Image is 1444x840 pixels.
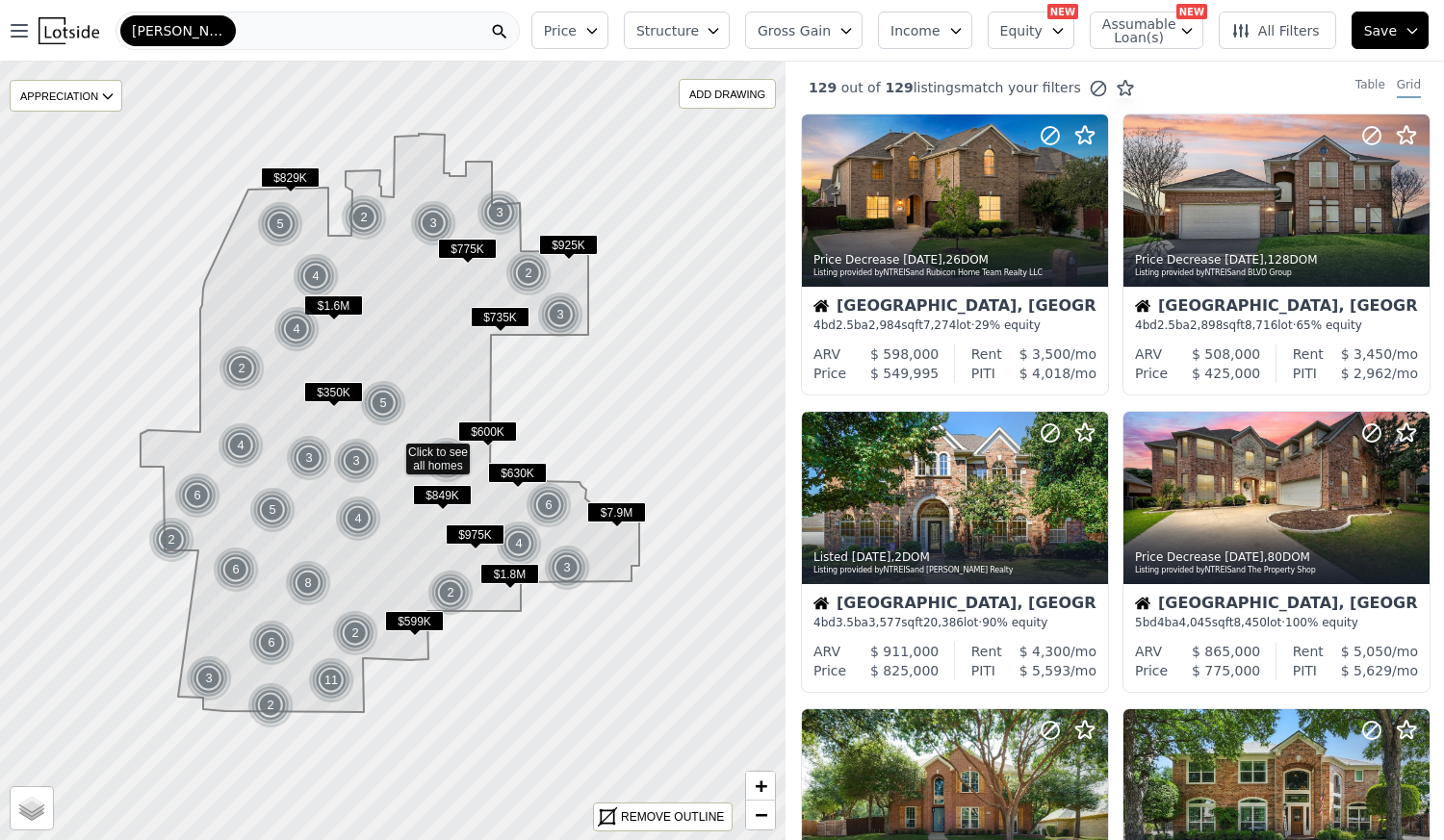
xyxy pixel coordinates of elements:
span: $849K [413,485,472,505]
span: $ 911,000 [870,644,939,659]
img: g1.png [249,487,297,533]
span: $ 5,593 [1019,663,1070,678]
img: g1.png [477,190,524,236]
span: $ 549,995 [870,366,939,381]
div: ARV [1135,642,1162,661]
img: g1.png [286,435,333,481]
span: $600K [458,421,517,442]
div: $1.8M [480,564,539,592]
img: g1.png [257,201,304,247]
span: $630K [488,463,547,483]
div: /mo [1002,344,1096,364]
img: House [813,596,829,611]
img: g1.png [332,610,379,656]
div: 4 bd 2.5 ba sqft lot · 29% equity [813,318,1096,333]
a: Layers [11,787,53,829]
div: 4 [218,422,264,469]
div: $630K [488,463,547,491]
div: 2 [148,517,194,563]
div: /mo [1317,661,1418,680]
div: Price [1135,364,1168,383]
button: All Filters [1219,12,1336,49]
div: 5 [249,487,296,533]
div: /mo [1002,642,1096,661]
span: match your filters [961,78,1081,97]
img: g1.png [273,306,321,352]
span: All Filters [1231,21,1320,40]
span: 7,274 [923,318,956,332]
div: PITI [971,661,995,680]
img: g1.png [218,422,265,469]
div: /mo [995,661,1096,680]
img: g1.png [341,194,388,241]
div: 6 [174,472,220,519]
div: 3 [186,655,232,701]
div: 2 [332,610,378,656]
div: 3 [286,435,332,481]
div: 6 [248,620,295,666]
div: Listing provided by NTREIS and The Property Shop [1135,565,1420,576]
div: ARV [813,344,840,364]
div: $1.6M [304,295,363,323]
div: 4 [335,496,381,542]
span: 8,450 [1233,616,1266,629]
div: 3 [410,200,456,246]
img: House [1135,298,1150,314]
div: Listing provided by NTREIS and [PERSON_NAME] Realty [813,565,1098,576]
div: /mo [1317,364,1418,383]
div: 3 [477,190,523,236]
div: 3 [333,438,379,484]
span: 2,898 [1190,318,1223,332]
div: 4 bd 3.5 ba sqft lot · 90% equity [813,615,1096,630]
time: 2025-08-22 18:30 [903,253,942,267]
div: Grid [1397,77,1421,98]
div: 11 [308,657,354,703]
div: 4 bd 2.5 ba sqft lot · 65% equity [1135,318,1418,333]
span: [PERSON_NAME] [132,21,224,40]
div: $7.9M [587,502,646,530]
span: $829K [261,167,320,188]
div: $350K [304,382,363,410]
div: Table [1355,77,1385,98]
a: Zoom out [746,801,775,829]
div: 2 [341,194,387,241]
img: g1.png [537,292,584,338]
time: 2025-08-22 18:06 [1225,253,1264,267]
span: $ 3,450 [1341,346,1392,362]
div: $975K [446,524,504,552]
span: − [755,802,767,827]
div: Price [1135,661,1168,680]
button: Structure [624,12,730,49]
span: Gross Gain [758,21,831,40]
span: $599K [385,611,444,631]
div: PITI [1293,661,1317,680]
div: APPRECIATION [10,80,122,112]
div: REMOVE OUTLINE [621,808,724,826]
div: ARV [1135,344,1162,364]
div: Listing provided by NTREIS and BLVD Group [1135,267,1420,279]
div: 6 [213,547,259,593]
img: Lotside [39,17,99,44]
div: 6 [526,482,572,528]
img: g1.png [174,472,221,519]
img: g1.png [526,482,573,528]
button: Price [531,12,608,49]
span: $ 775,000 [1192,663,1260,678]
div: /mo [1324,642,1418,661]
div: $829K [261,167,320,195]
div: 2 [427,570,474,616]
div: 3 [537,292,583,338]
span: 20,386 [923,616,964,629]
span: $ 5,629 [1341,663,1392,678]
time: 2025-08-22 14:04 [1225,550,1264,564]
div: $849K [413,485,472,513]
div: Rent [971,344,1002,364]
img: g1.png [248,620,296,666]
span: Assumable Loan(s) [1102,17,1164,44]
div: ADD DRAWING [680,80,775,108]
a: Zoom in [746,772,775,801]
a: Price Decrease [DATE],80DOMListing provided byNTREISand The Property ShopHouse[GEOGRAPHIC_DATA], ... [1122,411,1429,693]
div: 2 [247,682,294,728]
div: NEW [1047,4,1078,19]
span: $1.6M [304,295,363,316]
